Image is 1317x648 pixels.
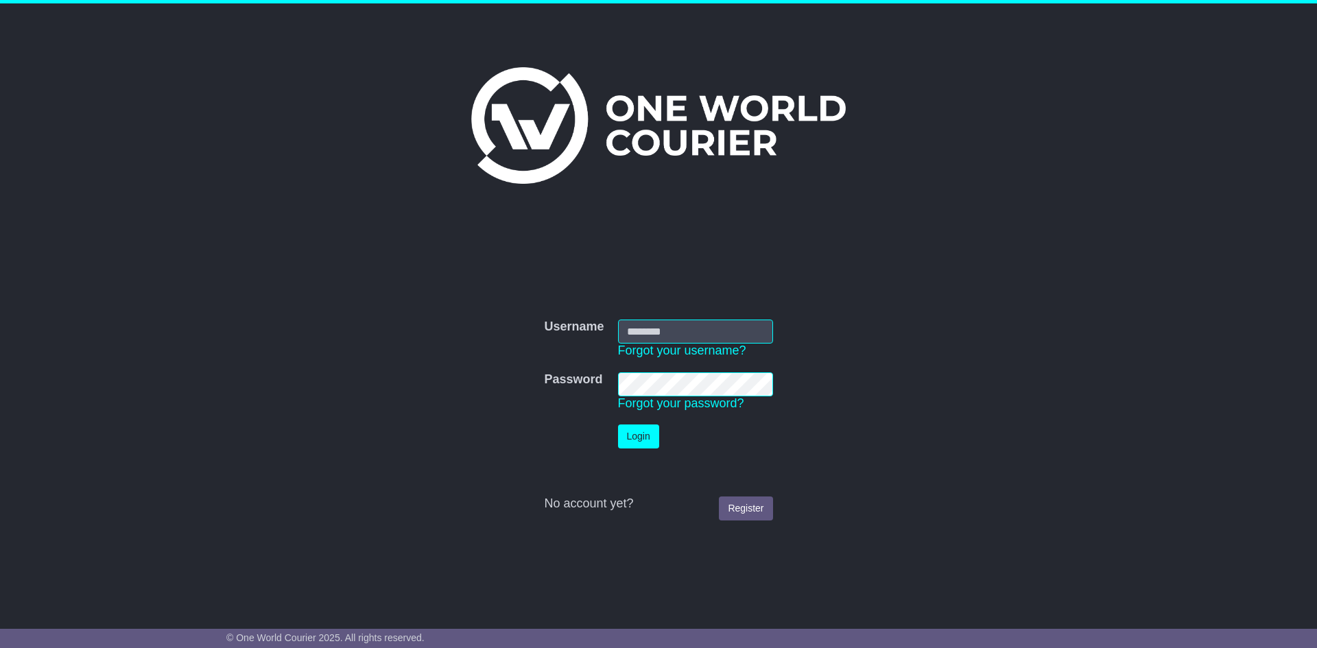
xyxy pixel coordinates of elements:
img: One World [471,67,846,184]
button: Login [618,424,659,448]
a: Register [719,496,772,520]
span: © One World Courier 2025. All rights reserved. [226,632,425,643]
label: Password [544,372,602,387]
label: Username [544,320,604,335]
div: No account yet? [544,496,772,512]
a: Forgot your username? [618,344,746,357]
a: Forgot your password? [618,396,744,410]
